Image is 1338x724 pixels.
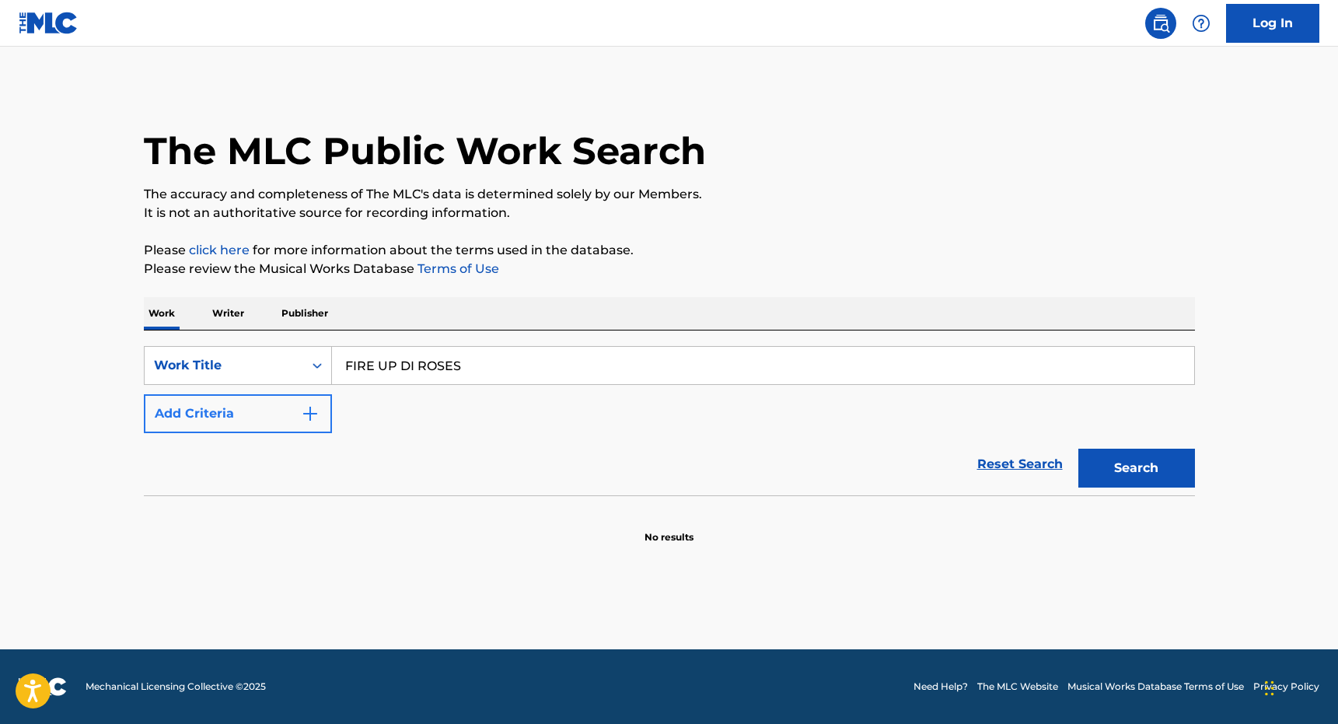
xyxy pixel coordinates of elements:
p: Work [144,297,180,330]
img: MLC Logo [19,12,79,34]
a: Log In [1226,4,1319,43]
a: Terms of Use [414,261,499,276]
p: It is not an authoritative source for recording information. [144,204,1195,222]
span: Mechanical Licensing Collective © 2025 [86,680,266,694]
p: Please review the Musical Works Database [144,260,1195,278]
a: Musical Works Database Terms of Use [1067,680,1244,694]
img: search [1151,14,1170,33]
form: Search Form [144,346,1195,495]
a: Need Help? [914,680,968,694]
p: Please for more information about the terms used in the database. [144,241,1195,260]
a: The MLC Website [977,680,1058,694]
p: The accuracy and completeness of The MLC's data is determined solely by our Members. [144,185,1195,204]
img: 9d2ae6d4665cec9f34b9.svg [301,404,320,423]
p: No results [645,512,693,544]
a: Public Search [1145,8,1176,39]
div: Help [1186,8,1217,39]
p: Writer [208,297,249,330]
button: Add Criteria [144,394,332,433]
a: Privacy Policy [1253,680,1319,694]
img: help [1192,14,1210,33]
p: Publisher [277,297,333,330]
img: logo [19,677,67,696]
a: Reset Search [969,447,1071,481]
iframe: Chat Widget [1260,649,1338,724]
a: click here [189,243,250,257]
button: Search [1078,449,1195,488]
h1: The MLC Public Work Search [144,128,706,174]
div: Work Title [154,356,294,375]
div: Drag [1265,665,1274,712]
